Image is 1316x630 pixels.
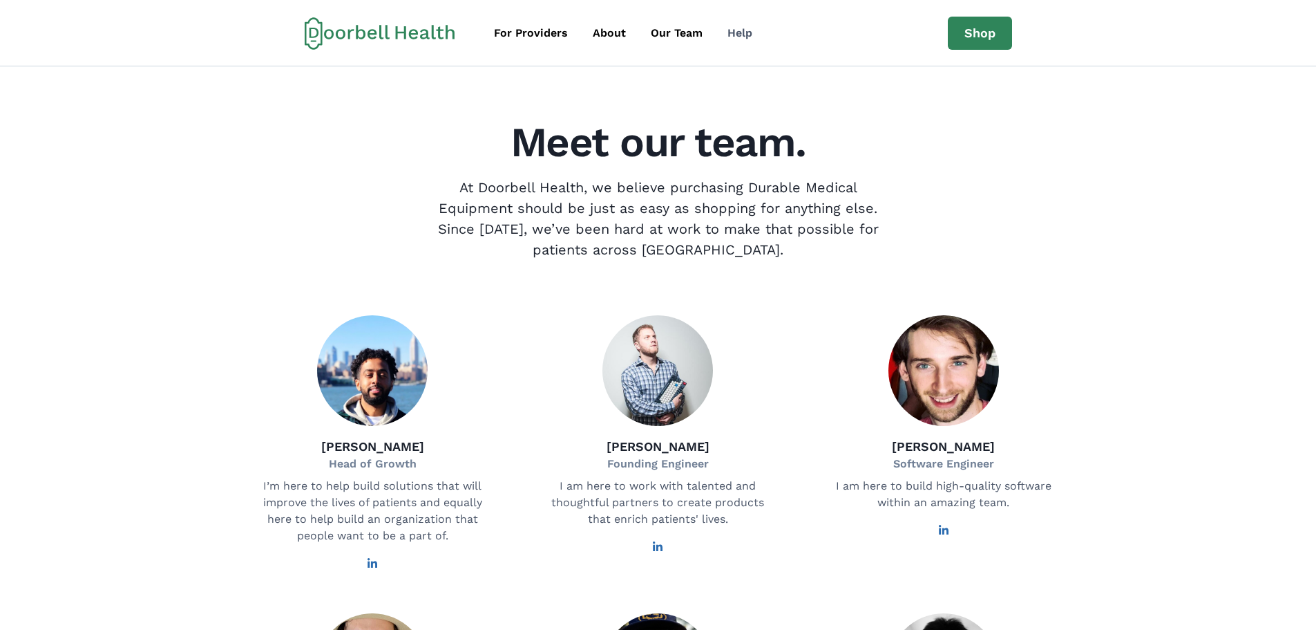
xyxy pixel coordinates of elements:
[833,478,1054,511] p: I am here to build high-quality software within an amazing team.
[593,25,626,41] div: About
[321,437,424,456] p: [PERSON_NAME]
[948,17,1012,50] a: Shop
[262,478,483,544] p: I’m here to help build solutions that will improve the lives of patients and equally here to help...
[483,19,579,47] a: For Providers
[494,25,568,41] div: For Providers
[640,19,714,47] a: Our Team
[426,177,890,260] p: At Doorbell Health, we believe purchasing Durable Medical Equipment should be just as easy as sho...
[602,315,713,426] img: Drew Baumann
[317,315,428,426] img: Fadhi Ali
[651,25,703,41] div: Our Team
[607,456,709,472] p: Founding Engineer
[547,478,768,528] p: I am here to work with talented and thoughtful partners to create products that enrich patients' ...
[892,437,995,456] p: [PERSON_NAME]
[727,25,752,41] div: Help
[716,19,763,47] a: Help
[238,122,1078,163] h2: Meet our team.
[582,19,637,47] a: About
[321,456,424,472] p: Head of Growth
[892,456,995,472] p: Software Engineer
[888,315,999,426] img: Agustín Brandoni
[607,437,709,456] p: [PERSON_NAME]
